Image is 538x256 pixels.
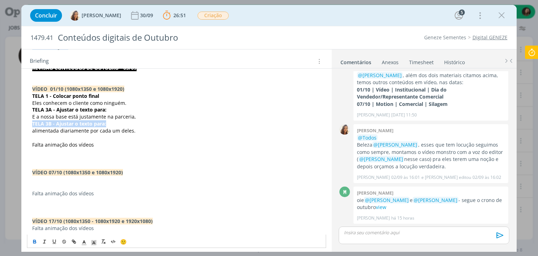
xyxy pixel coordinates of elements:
span: Concluir [35,13,57,18]
span: 26:51 [173,12,186,19]
span: Cor do Texto [79,237,89,246]
a: Timesheet [409,56,434,66]
p: Beleza , esses que tem locução seguimos como sempre, montamos o vídeo monstro com a voz do editor... [357,141,505,170]
span: Falta animação dos vídeos [32,141,94,148]
a: Comentários [340,56,372,66]
span: e [PERSON_NAME] editou [421,174,471,181]
div: M [339,187,350,197]
a: Geneze Sementes [424,34,466,41]
p: [PERSON_NAME] [357,112,390,118]
strong: 07/10 | Motion | Comercial | Silagem [357,101,448,107]
span: alimentada diariamente por cada um deles. [32,127,136,134]
span: Cor de Fundo [89,237,99,246]
div: Conteúdos digitais de Outubro [55,29,306,46]
span: @[PERSON_NAME] [359,156,403,162]
span: @[PERSON_NAME] [373,141,417,148]
div: dialog [21,5,516,252]
button: V[PERSON_NAME] [70,10,121,21]
span: Briefing [30,56,49,66]
span: Eles conhecem o cliente como ninguém. [32,100,126,106]
button: Criação [197,11,229,20]
strong: 01/10 | Vídeo | Institucional | Dia do Vendedor/Representante Comercial [357,86,447,100]
span: [DATE] 11:50 [391,112,417,118]
span: 02/09 às 16:01 [391,174,420,181]
button: Concluir [30,9,62,22]
strong: TELA 3A - Ajustar o texto para: [32,106,106,113]
a: Histórico [444,56,465,66]
span: @[PERSON_NAME] [358,72,402,79]
b: [PERSON_NAME] [357,190,393,196]
strong: VÍDEO 17/10 (1080x1350 - 1080x1920 e 1920x1080) [32,218,153,224]
p: Falta animação dos vídeos [32,190,320,197]
b: [PERSON_NAME] [357,127,393,134]
a: view [376,204,386,210]
div: 5 [459,9,465,15]
strong: VÍDEO 07/10 (1080x1350 e 1080x1920) [32,169,123,176]
span: há 15 horas [391,215,414,221]
img: V [70,10,80,21]
span: E a nossa base está justamente na parceria, [32,113,136,120]
img: V [339,124,350,135]
span: 1479.41 [30,34,53,42]
span: @[PERSON_NAME] [365,197,409,203]
p: [PERSON_NAME] [357,174,390,181]
div: 30/09 [140,13,154,18]
button: 26:51 [161,10,188,21]
span: Criação [198,12,229,20]
span: @Todos [358,134,377,141]
div: Anexos [382,59,399,66]
span: @[PERSON_NAME] [414,197,457,203]
span: 02/09 às 16:02 [473,174,501,181]
span: [PERSON_NAME] [82,13,121,18]
span: 🙂 [120,238,127,245]
strong: TELA 3B - Ajustar o texto para: [32,120,106,127]
p: Falta animação dos vídeos [32,225,320,232]
p: , além dos dois materiais citamos acima, temos outros conteúdos em vídeo, nas datas: [357,72,505,86]
a: Digital GENEZE [473,34,508,41]
button: 5 [453,10,464,21]
strong: VÍDEO 01/10 (1080x1350 e 1080x1920) [32,86,124,92]
strong: TELA 1 - Colocar ponto final [32,93,99,99]
button: 🙂 [118,237,128,246]
p: [PERSON_NAME] [357,215,390,221]
p: oie e - segue o crono de outubro [357,197,505,211]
